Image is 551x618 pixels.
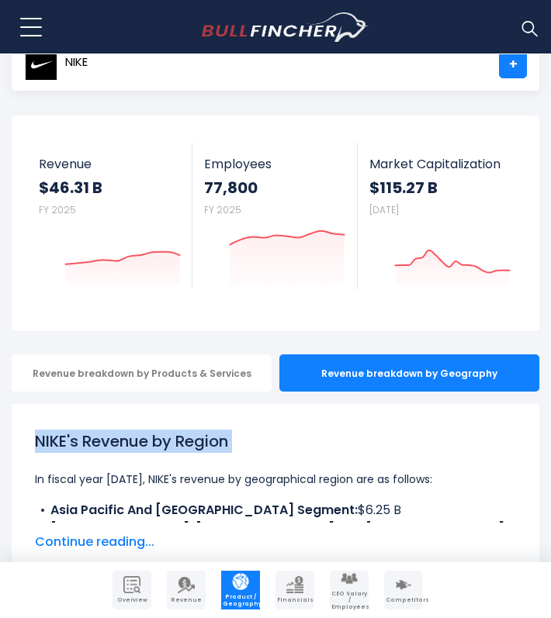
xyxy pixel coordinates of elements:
h1: NIKE's Revenue by Region [35,430,516,453]
small: [DATE] [369,203,399,216]
a: Go to homepage [202,12,369,42]
span: Market Capitalization [369,157,511,171]
span: Overview [114,597,150,603]
a: Company Product/Geography [221,571,260,609]
img: bullfincher logo [202,12,369,42]
a: NIKE [24,50,88,78]
a: Company Financials [275,571,314,609]
a: Company Revenue [167,571,206,609]
img: NKE logo [25,48,57,81]
span: Product / Geography [223,594,258,607]
li: $6.25 B [35,501,516,520]
strong: $46.31 B [39,178,181,198]
b: [GEOGRAPHIC_DATA], [GEOGRAPHIC_DATA] And [GEOGRAPHIC_DATA] Segment: [50,520,504,556]
strong: 77,800 [204,178,345,198]
a: Company Employees [330,571,369,609]
span: Continue reading... [35,533,516,551]
span: Financials [277,597,313,603]
div: Revenue breakdown by Products & Services [12,354,272,392]
a: Market Capitalization $115.27 B [DATE] [358,143,522,289]
span: Competitors [386,597,421,603]
li: $12.26 B [35,520,516,557]
a: Employees 77,800 FY 2025 [192,143,356,289]
span: CEO Salary / Employees [331,591,367,610]
p: In fiscal year [DATE], NIKE's revenue by geographical region are as follows: [35,470,516,489]
a: Company Overview [113,571,151,609]
span: Revenue [39,157,181,171]
span: NIKE [65,56,88,69]
small: FY 2025 [39,203,76,216]
span: Revenue [168,597,204,603]
b: Asia Pacific And [GEOGRAPHIC_DATA] Segment: [50,501,358,519]
span: Employees [204,157,345,171]
a: Company Competitors [384,571,423,609]
strong: $115.27 B [369,178,511,198]
div: Revenue breakdown by Geography [279,354,539,392]
a: + [499,50,527,78]
small: FY 2025 [204,203,241,216]
a: Revenue $46.31 B FY 2025 [27,143,192,289]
